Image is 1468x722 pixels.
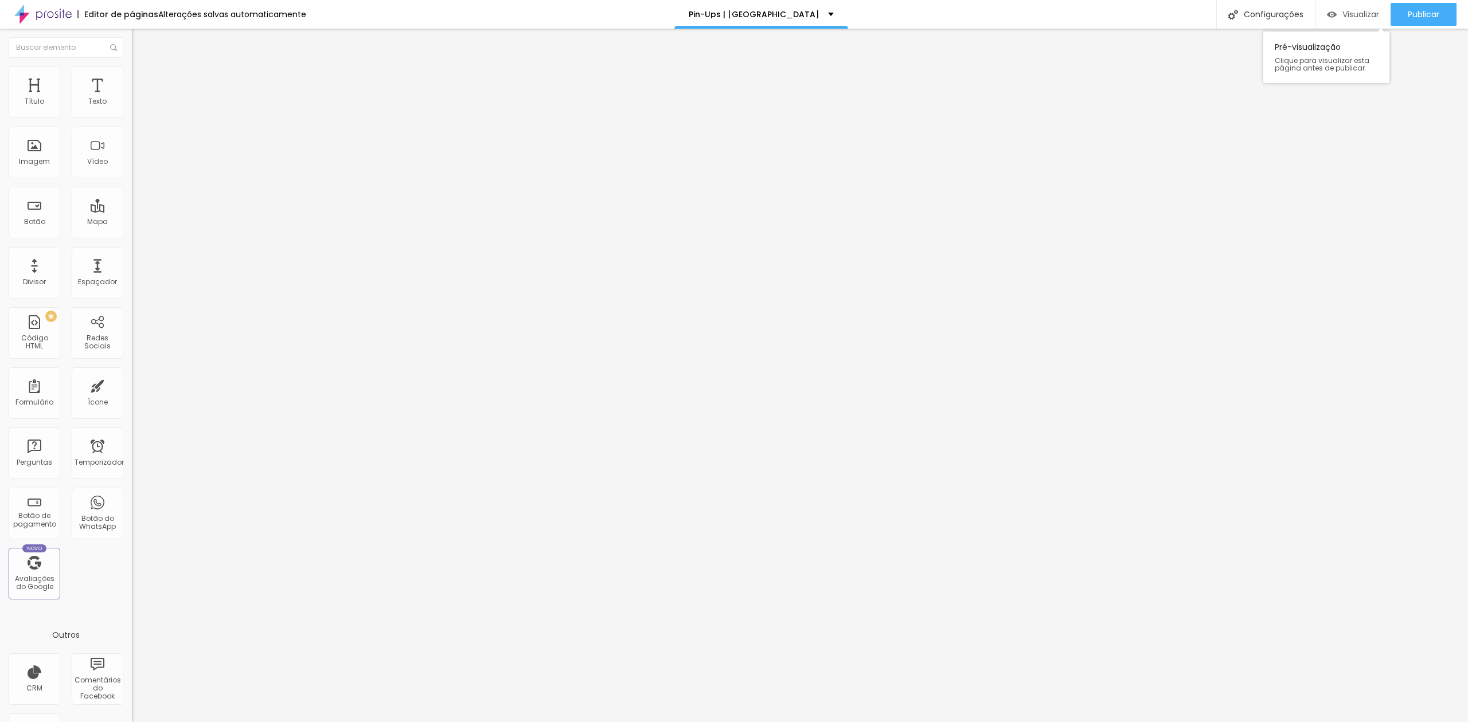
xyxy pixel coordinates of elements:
[27,545,42,552] font: Novo
[132,29,1468,722] iframe: Editor
[21,333,48,351] font: Código HTML
[15,397,53,407] font: Formulário
[17,457,52,467] font: Perguntas
[26,683,42,693] font: CRM
[84,333,111,351] font: Redes Sociais
[88,96,107,106] font: Texto
[158,9,306,20] font: Alterações salvas automaticamente
[88,397,108,407] font: Ícone
[84,9,158,20] font: Editor de páginas
[79,513,116,531] font: Botão do WhatsApp
[1244,9,1303,20] font: Configurações
[75,457,124,467] font: Temporizador
[52,629,80,641] font: Outros
[1391,3,1457,26] button: Publicar
[13,511,56,528] font: Botão de pagamento
[15,574,54,591] font: Avaliações do Google
[24,217,45,226] font: Botão
[1408,9,1439,20] font: Publicar
[87,217,108,226] font: Mapa
[689,9,819,20] font: Pin-Ups | [GEOGRAPHIC_DATA]
[78,277,117,287] font: Espaçador
[1275,56,1369,73] font: Clique para visualizar esta página antes de publicar.
[19,156,50,166] font: Imagem
[9,37,123,58] input: Buscar elemento
[1315,3,1391,26] button: Visualizar
[1275,41,1341,53] font: Pré-visualização
[1342,9,1379,20] font: Visualizar
[1228,10,1238,19] img: Ícone
[110,44,117,51] img: Ícone
[75,675,121,701] font: Comentários do Facebook
[87,156,108,166] font: Vídeo
[25,96,44,106] font: Título
[1327,10,1337,19] img: view-1.svg
[23,277,46,287] font: Divisor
